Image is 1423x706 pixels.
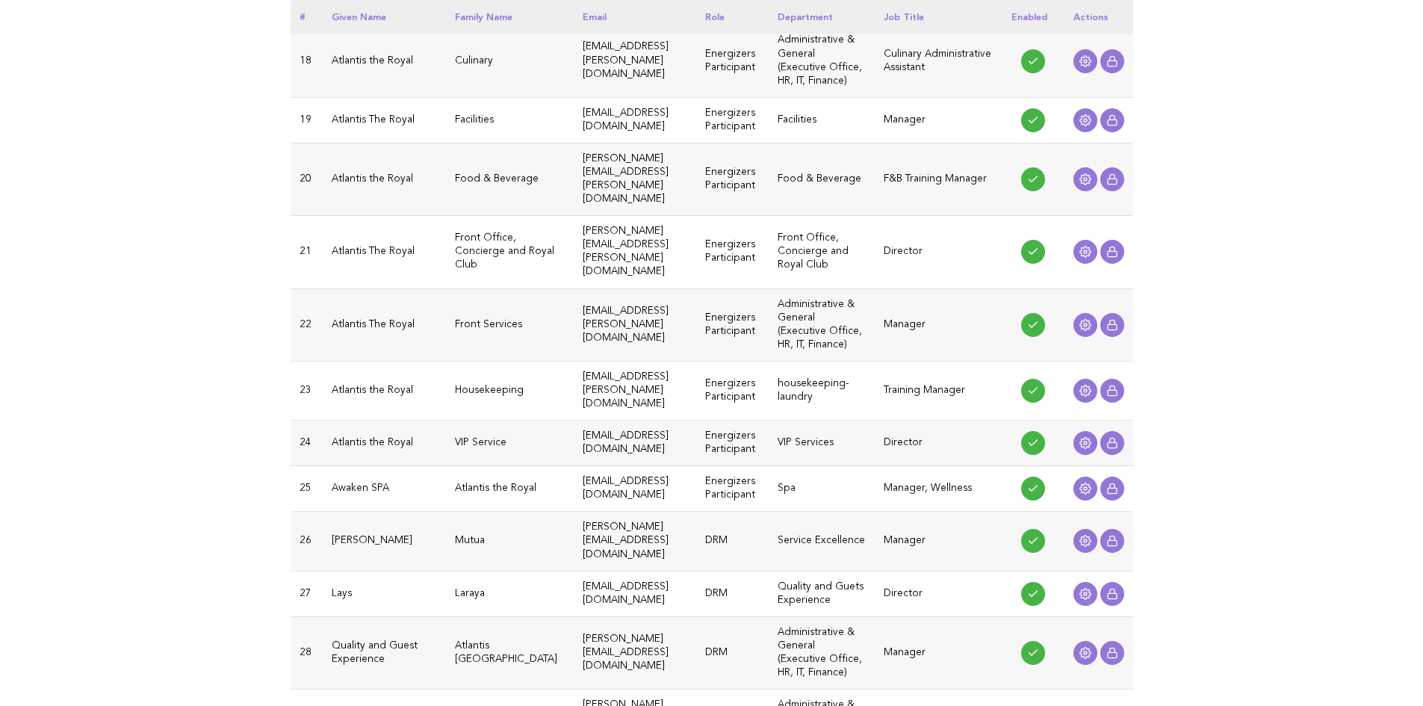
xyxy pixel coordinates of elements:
td: Laraya [446,571,574,616]
td: Awaken SPA [323,466,446,512]
td: 19 [291,97,323,143]
td: Culinary Administrative Assistant [875,25,1002,97]
td: Atlantis The Royal [323,216,446,288]
td: [EMAIL_ADDRESS][DOMAIN_NAME] [574,97,697,143]
td: Energizers Participant [696,361,769,420]
td: Front Office, Concierge and Royal Club [446,216,574,288]
td: 26 [291,512,323,571]
td: Administrative & General (Executive Office, HR, IT, Finance) [769,25,875,97]
td: DRM [696,512,769,571]
td: [PERSON_NAME][EMAIL_ADDRESS][DOMAIN_NAME] [574,512,697,571]
td: 28 [291,616,323,689]
td: VIP Service [446,421,574,466]
td: Facilities [446,97,574,143]
td: housekeeping-laundry [769,361,875,420]
td: Atlantis [GEOGRAPHIC_DATA] [446,616,574,689]
td: VIP Services [769,421,875,466]
td: DRM [696,616,769,689]
td: Energizers Participant [696,421,769,466]
td: Director [875,571,1002,616]
td: [PERSON_NAME] [323,512,446,571]
td: Training Manager [875,361,1002,420]
td: 27 [291,571,323,616]
td: 21 [291,216,323,288]
td: Atlantis the Royal [446,466,574,512]
td: DRM [696,571,769,616]
td: Atlantis The Royal [323,288,446,361]
td: Administrative & General (Executive Office, HR, IT, Finance) [769,616,875,689]
td: Energizers Participant [696,143,769,215]
td: Culinary [446,25,574,97]
td: [PERSON_NAME][EMAIL_ADDRESS][PERSON_NAME][DOMAIN_NAME] [574,216,697,288]
td: Energizers Participant [696,97,769,143]
td: Manager, Wellness [875,466,1002,512]
td: Atlantis the Royal [323,143,446,215]
td: Energizers Participant [696,466,769,512]
td: Housekeeping [446,361,574,420]
td: [PERSON_NAME][EMAIL_ADDRESS][DOMAIN_NAME] [574,616,697,689]
td: [EMAIL_ADDRESS][DOMAIN_NAME] [574,421,697,466]
td: 25 [291,466,323,512]
td: Facilities [769,97,875,143]
td: Director [875,421,1002,466]
td: Atlantis the Royal [323,361,446,420]
td: Front Office, Concierge and Royal Club [769,216,875,288]
td: 20 [291,143,323,215]
td: 24 [291,421,323,466]
td: Director [875,216,1002,288]
td: Lays [323,571,446,616]
td: 18 [291,25,323,97]
td: Quality and Guest Experience [323,616,446,689]
td: Manager [875,616,1002,689]
td: Energizers Participant [696,25,769,97]
td: [EMAIL_ADDRESS][PERSON_NAME][DOMAIN_NAME] [574,361,697,420]
td: [EMAIL_ADDRESS][PERSON_NAME][DOMAIN_NAME] [574,288,697,361]
td: 22 [291,288,323,361]
td: 23 [291,361,323,420]
td: [EMAIL_ADDRESS][DOMAIN_NAME] [574,466,697,512]
td: Front Services [446,288,574,361]
td: Spa [769,466,875,512]
td: Mutua [446,512,574,571]
td: Food & Beverage [446,143,574,215]
td: [EMAIL_ADDRESS][PERSON_NAME][DOMAIN_NAME] [574,25,697,97]
td: Manager [875,288,1002,361]
td: Administrative & General (Executive Office, HR, IT, Finance) [769,288,875,361]
td: Energizers Participant [696,216,769,288]
td: [PERSON_NAME][EMAIL_ADDRESS][PERSON_NAME][DOMAIN_NAME] [574,143,697,215]
td: Service Excellence [769,512,875,571]
td: Manager [875,97,1002,143]
td: Atlantis the Royal [323,421,446,466]
td: Atlantis the Royal [323,25,446,97]
td: F&B Training Manager [875,143,1002,215]
td: Energizers Participant [696,288,769,361]
td: Quality and Guets Experience [769,571,875,616]
td: Manager [875,512,1002,571]
td: Atlantis The Royal [323,97,446,143]
td: Food & Beverage [769,143,875,215]
td: [EMAIL_ADDRESS][DOMAIN_NAME] [574,571,697,616]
